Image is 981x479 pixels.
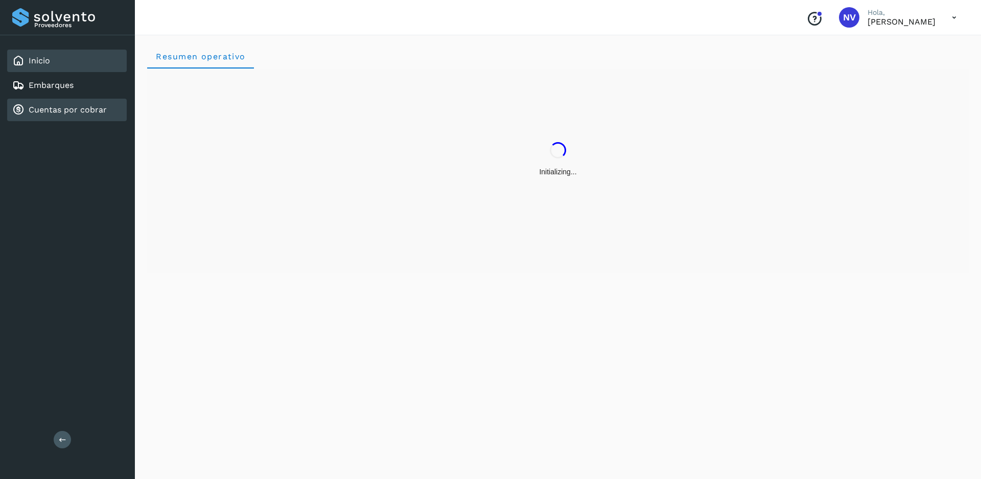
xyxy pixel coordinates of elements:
a: Embarques [29,80,74,90]
div: Inicio [7,50,127,72]
p: Hola, [868,8,936,17]
div: Embarques [7,74,127,97]
a: Inicio [29,56,50,65]
div: Cuentas por cobrar [7,99,127,121]
p: Nancy Vera Martínez [868,17,936,27]
a: Cuentas por cobrar [29,105,107,115]
span: Resumen operativo [155,52,246,61]
p: Proveedores [34,21,123,29]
